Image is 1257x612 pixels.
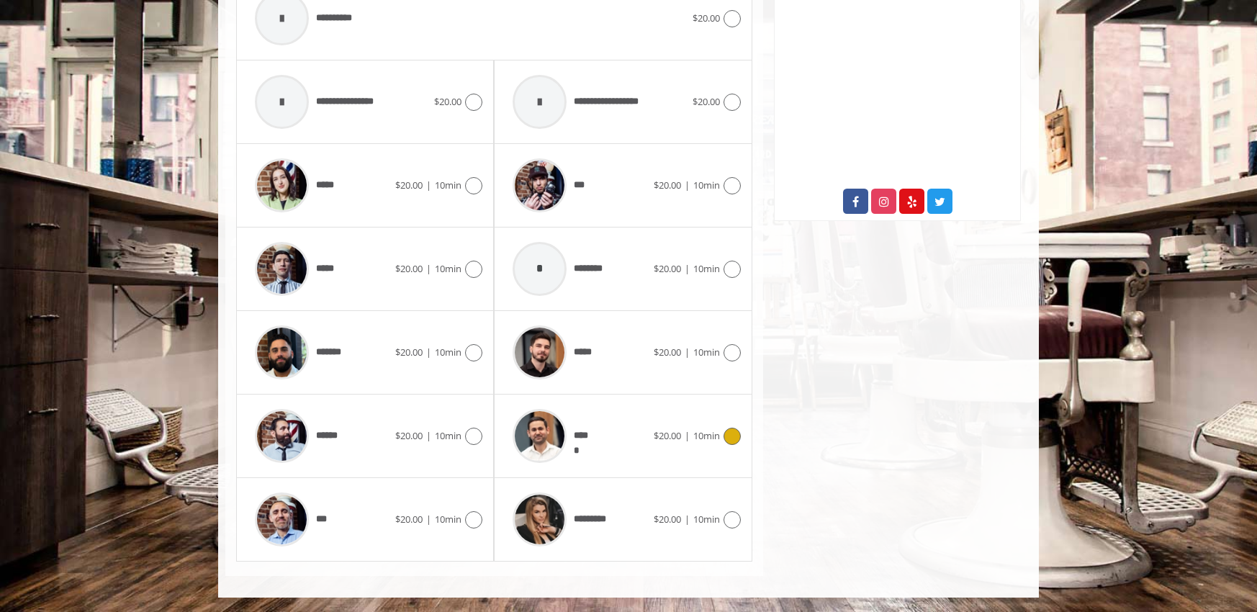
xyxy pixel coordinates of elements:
span: $20.00 [395,179,423,192]
span: $20.00 [395,513,423,526]
span: 10min [435,513,461,526]
span: | [426,513,431,526]
span: 10min [435,429,461,442]
span: $20.00 [395,262,423,275]
span: | [685,513,690,526]
span: | [426,346,431,359]
span: $20.00 [654,179,681,192]
span: 10min [693,429,720,442]
span: | [685,262,690,275]
span: | [426,429,431,442]
span: 10min [693,179,720,192]
span: 10min [693,513,720,526]
span: $20.00 [654,429,681,442]
span: | [685,429,690,442]
span: $20.00 [693,95,720,108]
span: 10min [435,262,461,275]
span: 10min [693,262,720,275]
span: $20.00 [654,513,681,526]
span: | [426,179,431,192]
span: $20.00 [395,429,423,442]
span: $20.00 [434,95,461,108]
span: 10min [693,346,720,359]
span: | [426,262,431,275]
span: $20.00 [693,12,720,24]
span: $20.00 [654,346,681,359]
span: 10min [435,346,461,359]
span: $20.00 [395,346,423,359]
span: $20.00 [654,262,681,275]
span: | [685,179,690,192]
span: | [685,346,690,359]
span: 10min [435,179,461,192]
